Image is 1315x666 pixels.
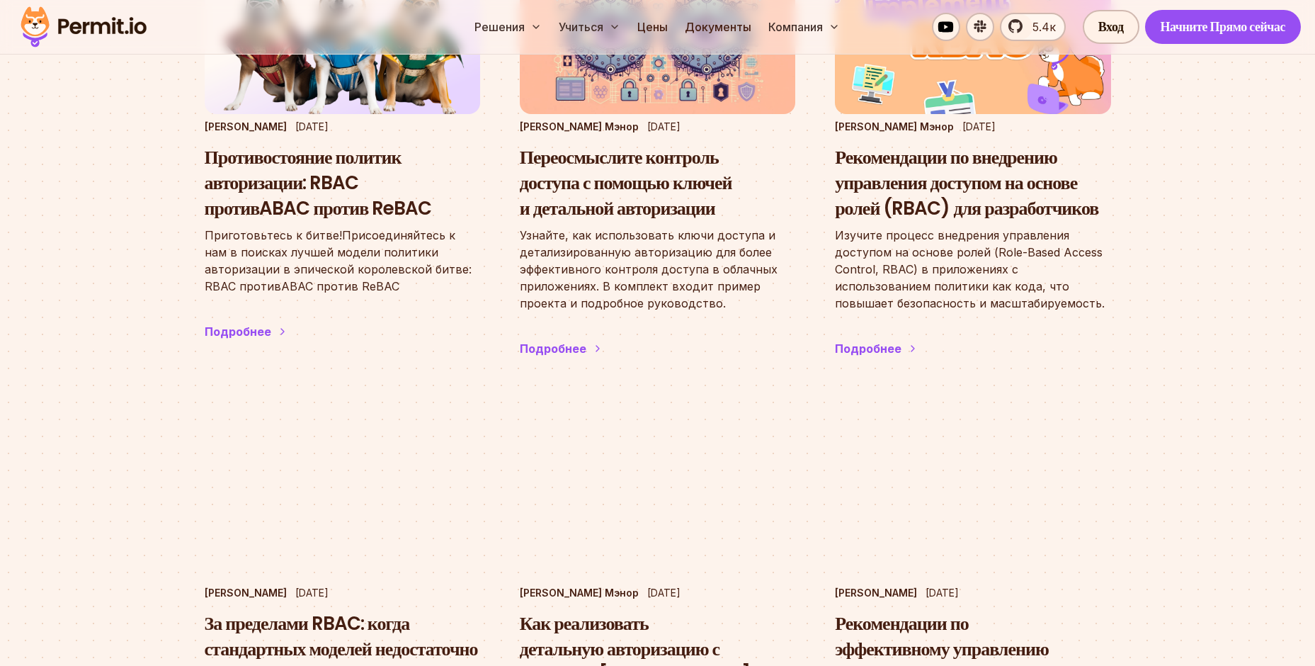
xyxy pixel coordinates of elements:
ya-tr-span: Цены [637,20,668,34]
ya-tr-span: [DATE] [962,120,996,132]
img: Как реализовать детальную авторизацию с помощью Django [520,425,795,580]
ya-tr-span: Учиться [559,18,603,35]
button: Решения [469,13,547,41]
img: Разрешающий логотип [14,3,153,51]
ya-tr-span: [DATE] [647,587,681,599]
a: Начните Прямо сейчас [1145,10,1302,44]
ya-tr-span: Компания [768,18,823,35]
ya-tr-span: [DATE] [295,120,329,132]
ya-tr-span: ABAC против ReBAC [281,279,399,293]
a: 5.4к [1000,13,1066,41]
ya-tr-span: Документы [685,20,751,34]
ya-tr-span: За пределами RBAC: когда стандартных моделей недостаточно [205,611,478,662]
ya-tr-span: Узнайте, как использовать ключи доступа и детализированную авторизацию для более эффективного кон... [520,228,778,310]
ya-tr-span: Решения [474,18,525,35]
ya-tr-span: Рекомендации по внедрению управления доступом на основе ролей (RBAC) для разработчиков [835,145,1098,221]
ya-tr-span: [PERSON_NAME] [205,120,287,132]
p: [PERSON_NAME] Мэнор [835,120,954,134]
ya-tr-span: Изучите процесс внедрения управления доступом на основе ролей (Role-Based Access Control, RBAC) в... [835,228,1105,310]
p: [PERSON_NAME] [835,586,917,600]
ya-tr-span: Приготовьтесь к битве! [205,228,342,242]
ya-tr-span: [PERSON_NAME] Мэнор [520,120,639,132]
div: Подробнее [835,340,901,357]
a: Вход [1083,10,1139,44]
button: Компания [763,13,846,41]
ya-tr-span: ABAC против ReBAC [259,196,431,221]
ya-tr-span: Противостояние политик авторизации: RBAC против [205,145,402,221]
ya-tr-span: [DATE] [926,587,959,599]
ya-tr-span: Переосмыслите контроль доступа с помощью ключей и детальной авторизации [520,145,732,221]
img: Рекомендации по эффективному управлению правами пользователей и делегированию доступа [835,425,1110,580]
a: Цены [632,13,673,41]
ya-tr-span: Начните Прямо сейчас [1161,17,1286,37]
img: За пределами RBAC: когда стандартных моделей недостаточно [205,425,480,580]
ya-tr-span: [PERSON_NAME] [205,587,287,599]
ya-tr-span: [DATE] [647,120,681,132]
ya-tr-span: [DATE] [295,587,329,599]
ya-tr-span: Вход [1098,17,1124,37]
a: Документы [679,13,757,41]
div: Подробнее [520,340,586,357]
button: Учиться [553,13,626,41]
ya-tr-span: 5.4к [1032,20,1056,34]
ya-tr-span: Подробнее [205,324,271,339]
ya-tr-span: [PERSON_NAME] Мэнор [520,587,639,599]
